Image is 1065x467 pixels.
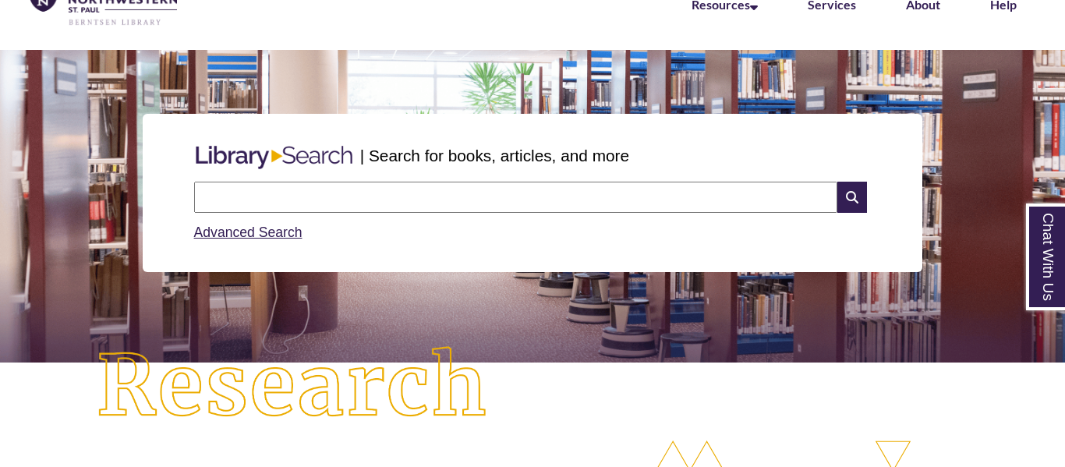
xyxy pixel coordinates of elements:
p: | Search for books, articles, and more [360,143,629,168]
i: Search [837,182,867,213]
img: Libary Search [188,140,360,175]
a: Advanced Search [194,225,303,240]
